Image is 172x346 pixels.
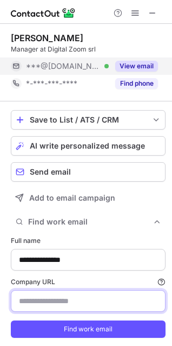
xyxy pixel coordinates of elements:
span: Send email [30,168,71,176]
button: Find work email [11,214,166,229]
span: Add to email campaign [29,194,115,202]
button: Reveal Button [115,78,158,89]
label: Company URL [11,277,166,287]
label: Full name [11,236,166,246]
span: ***@[DOMAIN_NAME] [26,61,101,71]
button: Send email [11,162,166,182]
span: Find work email [28,217,153,227]
div: [PERSON_NAME] [11,33,83,43]
button: AI write personalized message [11,136,166,156]
button: Find work email [11,321,166,338]
button: Reveal Button [115,61,158,72]
div: Manager at Digital Zoom srl [11,44,166,54]
img: ContactOut v5.3.10 [11,7,76,20]
button: Add to email campaign [11,188,166,208]
div: Save to List / ATS / CRM [30,116,147,124]
button: save-profile-one-click [11,110,166,130]
span: AI write personalized message [30,142,145,150]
